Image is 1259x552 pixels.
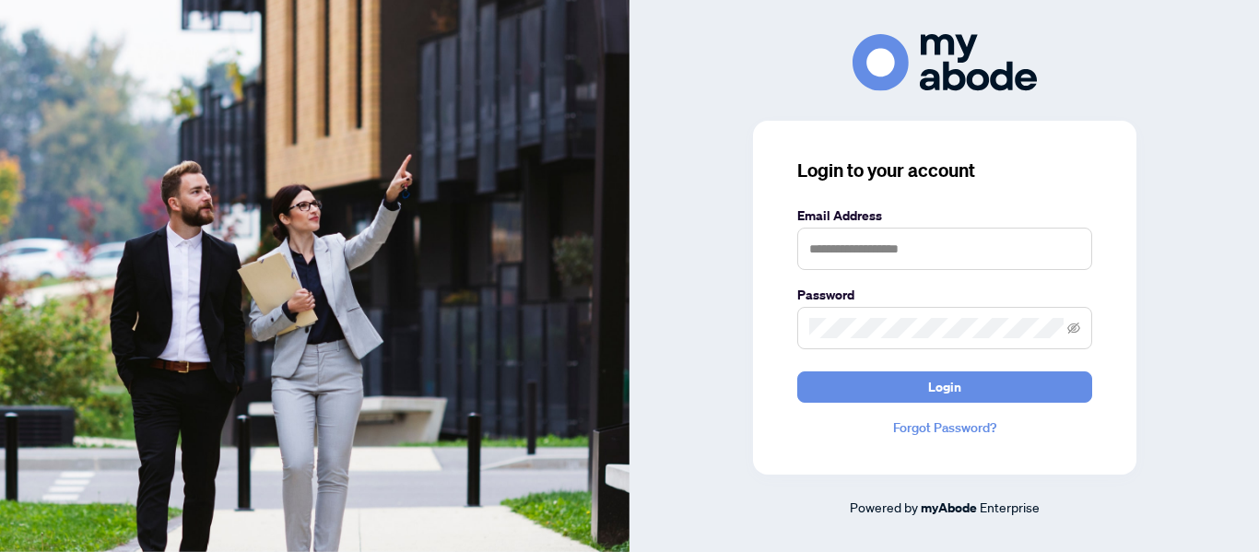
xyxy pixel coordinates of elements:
span: Login [928,372,961,402]
label: Email Address [797,206,1092,226]
a: myAbode [921,498,977,518]
h3: Login to your account [797,158,1092,183]
button: Login [797,371,1092,403]
span: eye-invisible [1067,322,1080,335]
img: ma-logo [853,34,1037,90]
span: Powered by [850,499,918,515]
label: Password [797,285,1092,305]
span: Enterprise [980,499,1040,515]
a: Forgot Password? [797,417,1092,438]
